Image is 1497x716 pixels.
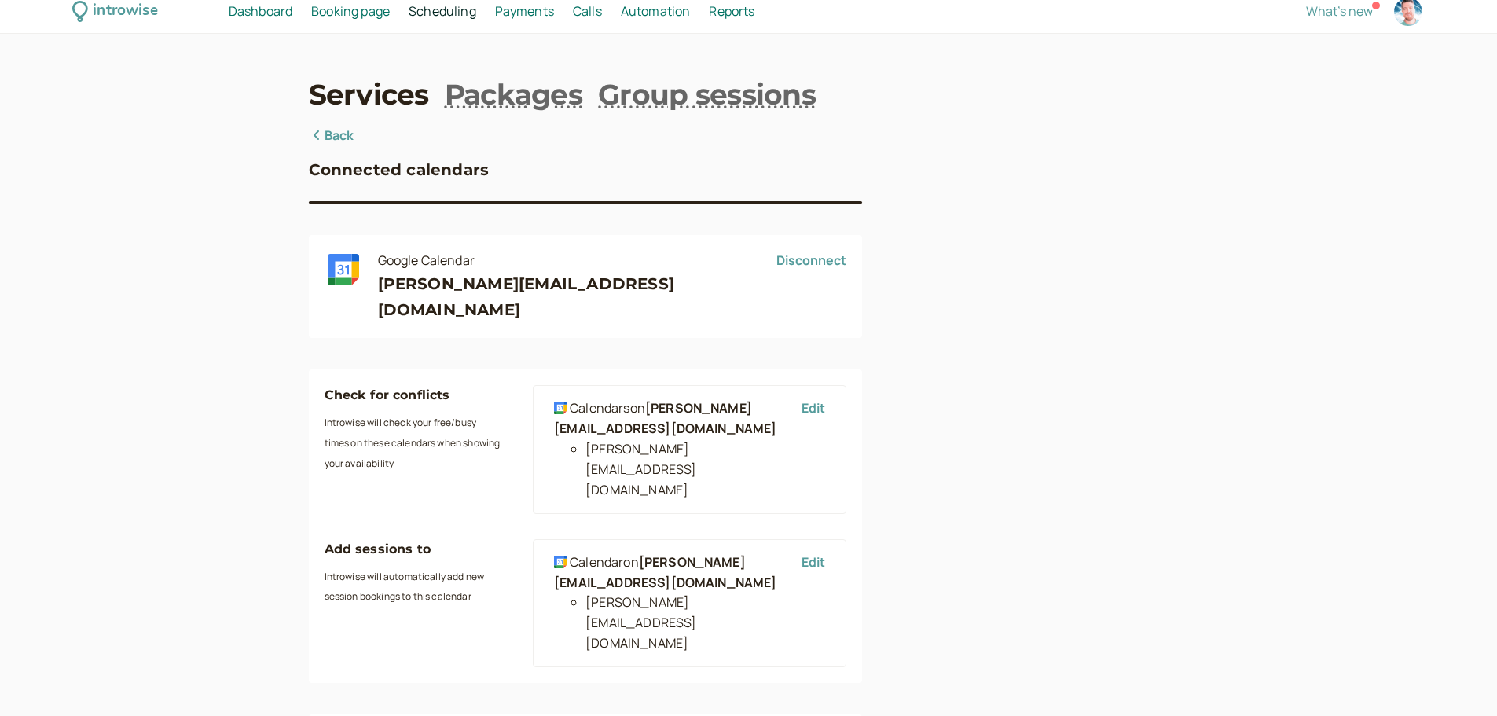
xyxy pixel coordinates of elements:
span: Payments [495,2,554,20]
div: Google Calendar [378,251,761,322]
a: Payments [495,2,554,22]
a: Calls [573,2,602,22]
a: Services [309,75,429,114]
span: Reports [709,2,754,20]
div: Calendar on [554,553,785,655]
button: Edit [802,555,825,569]
small: Introwise will check your free/busy times on these calendars when showing your availability [325,416,501,470]
a: Packages [445,75,582,114]
li: [PERSON_NAME][EMAIL_ADDRESS][DOMAIN_NAME] [585,439,785,501]
a: Group sessions [598,75,816,114]
a: Automation [621,2,691,22]
a: Scheduling [409,2,476,22]
div: [PERSON_NAME][EMAIL_ADDRESS][DOMAIN_NAME] [378,271,761,322]
span: Calls [573,2,602,20]
h4: Add sessions to [325,539,502,560]
img: svg%3E [554,556,567,568]
h3: Connected calendars [309,157,490,182]
small: Introwise will automatically add new session bookings to this calendar [325,570,485,604]
li: [PERSON_NAME][EMAIL_ADDRESS][DOMAIN_NAME] [585,593,785,654]
a: Booking page [311,2,390,22]
span: Scheduling [409,2,476,20]
img: svg%3E [554,402,567,414]
div: Calendar s on [554,398,785,501]
span: What's new [1306,2,1373,20]
span: Dashboard [229,2,292,20]
button: Edit [802,401,825,415]
button: What's new [1306,4,1373,18]
a: Reports [709,2,754,22]
button: Disconnect [776,253,846,267]
a: Dashboard [229,2,292,22]
span: Disconnect [776,252,846,269]
b: [PERSON_NAME][EMAIL_ADDRESS][DOMAIN_NAME] [554,399,776,437]
img: svg%3E [328,254,359,285]
h4: Check for conflicts [325,385,502,406]
span: Automation [621,2,691,20]
b: [PERSON_NAME][EMAIL_ADDRESS][DOMAIN_NAME] [554,553,776,591]
a: Back [309,126,354,146]
span: Booking page [311,2,390,20]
